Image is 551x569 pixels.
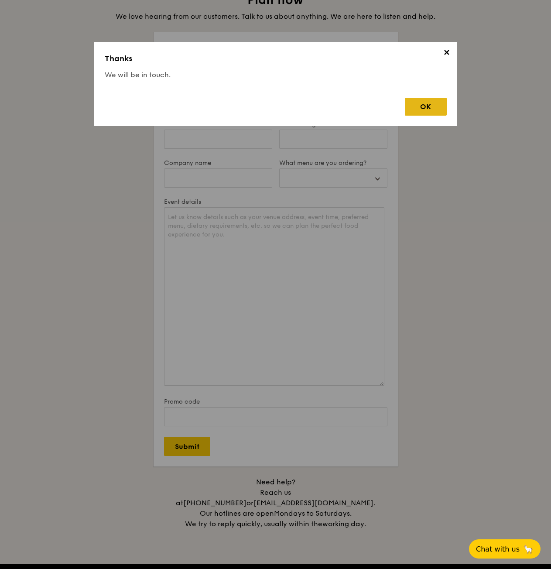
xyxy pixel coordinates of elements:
[476,545,520,553] span: Chat with us
[105,70,447,80] h4: We will be in touch.
[405,98,447,116] div: OK
[469,539,541,559] button: Chat with us🦙
[523,544,534,554] span: 🦙
[441,48,453,60] span: ✕
[105,52,447,65] h3: Thanks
